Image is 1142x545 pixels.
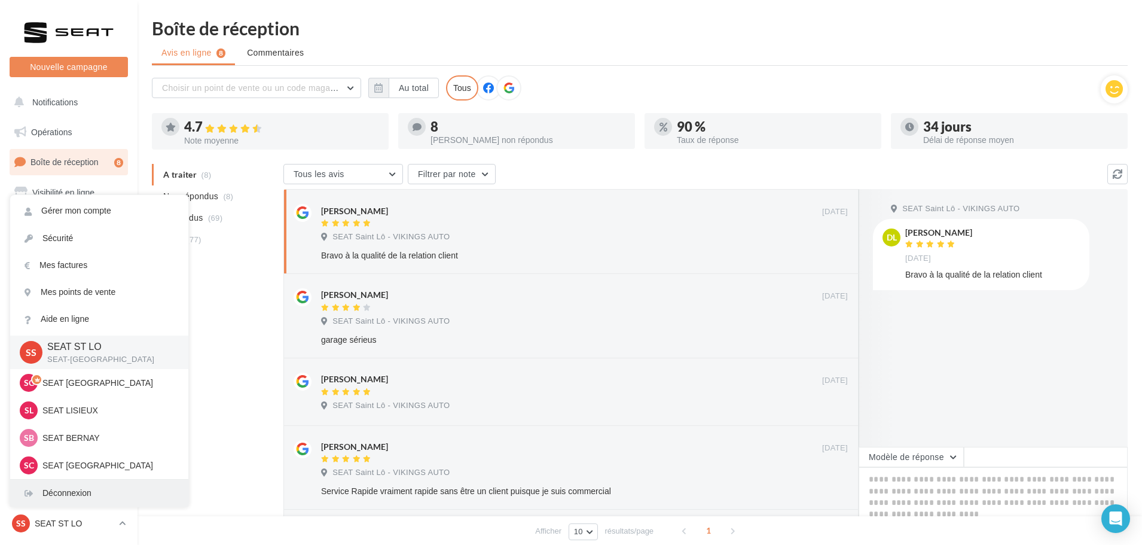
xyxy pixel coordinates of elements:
span: SEAT Saint Lô - VIKINGS AUTO [332,232,450,242]
span: (77) [187,235,201,244]
button: Au total [368,78,439,98]
div: Délai de réponse moyen [923,136,1118,144]
button: Choisir un point de vente ou un code magasin [152,78,361,98]
span: Choisir un point de vente ou un code magasin [162,83,341,93]
span: Tous les avis [294,169,344,179]
span: SS [16,517,26,529]
a: Opérations [7,120,130,145]
div: 4.7 [184,120,379,134]
div: Bravo à la qualité de la relation client [321,249,770,261]
span: SEAT Saint Lô - VIKINGS AUTO [332,467,450,478]
p: SEAT [GEOGRAPHIC_DATA] [42,459,174,471]
button: Tous les avis [283,164,403,184]
a: Aide en ligne [10,306,188,333]
p: SEAT ST LO [35,517,114,529]
a: Médiathèque [7,269,130,294]
div: 8 [430,120,625,133]
span: Non répondus [163,190,218,202]
div: Open Intercom Messenger [1101,504,1130,533]
p: SEAT BERNAY [42,432,174,444]
span: (8) [223,192,233,201]
a: Visibilité en ligne [7,180,130,205]
span: Boîte de réception [30,157,99,167]
p: SEAT ST LO [47,340,169,354]
span: [DATE] [822,206,848,217]
p: SEAT-[GEOGRAPHIC_DATA] [47,354,169,365]
button: Modèle de réponse [859,447,964,467]
div: 34 jours [923,120,1118,133]
button: Nouvelle campagne [10,57,128,77]
span: SB [24,432,34,444]
span: résultats/page [604,526,654,537]
div: [PERSON_NAME] [321,441,388,453]
div: [PERSON_NAME] [321,289,388,301]
span: SL [25,404,33,416]
button: Filtrer par note [408,164,496,184]
div: Déconnexion [10,480,188,507]
a: Sécurité [10,225,188,252]
div: [PERSON_NAME] [905,229,972,237]
button: 10 [569,523,598,540]
div: garage sérieus [321,334,770,346]
p: SEAT [GEOGRAPHIC_DATA] [42,377,174,389]
div: 8 [114,158,123,168]
p: SEAT LISIEUX [42,404,174,416]
span: SS [26,346,36,360]
div: Service Rapide vraiment rapide sans être un client puisque je suis commercial [321,485,770,497]
div: Note moyenne [184,136,379,145]
span: SEAT Saint Lô - VIKINGS AUTO [332,400,450,411]
a: Calendrier [7,299,130,324]
div: [PERSON_NAME] [321,373,388,385]
div: [PERSON_NAME] non répondus [430,136,625,144]
span: [DATE] [822,291,848,302]
div: Bravo à la qualité de la relation client [905,269,1080,281]
div: Boîte de réception [152,19,1128,37]
span: SC [24,377,34,389]
span: SC [24,459,34,471]
span: Visibilité en ligne [32,188,94,197]
span: Afficher [535,526,561,537]
a: Campagnes [7,210,130,235]
span: [DATE] [822,375,848,386]
span: [DATE] [905,253,931,264]
a: PLV et print personnalisable [7,328,130,364]
a: Boîte de réception8 [7,149,130,175]
span: DL [887,232,897,243]
span: Opérations [31,127,72,137]
a: Mes factures [10,252,188,279]
a: Mes points de vente [10,279,188,306]
a: Campagnes DataOnDemand [7,369,130,404]
span: (69) [208,214,222,223]
button: Au total [389,78,439,98]
div: Taux de réponse [677,136,872,144]
span: Commentaires [247,47,304,59]
span: SEAT Saint Lô - VIKINGS AUTO [902,203,1019,214]
span: 1 [699,521,718,540]
span: Notifications [32,98,78,107]
div: 90 % [677,120,872,133]
span: 10 [574,527,583,536]
span: [DATE] [822,443,848,453]
div: Tous [446,75,478,101]
a: SS SEAT ST LO [10,512,128,535]
span: SEAT Saint Lô - VIKINGS AUTO [332,316,450,327]
div: [PERSON_NAME] [321,205,388,217]
button: Notifications [7,90,126,115]
a: Gérer mon compte [10,197,188,224]
a: Contacts [7,239,130,264]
